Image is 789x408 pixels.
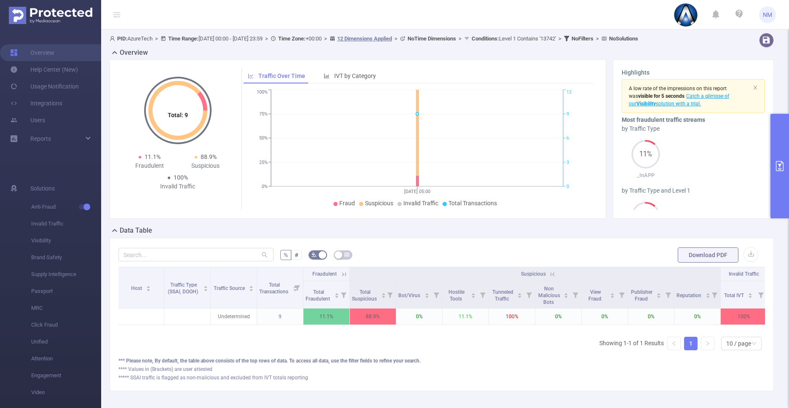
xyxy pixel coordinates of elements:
[629,86,727,91] span: A low rate of the impressions on this report
[556,35,564,42] span: >
[631,289,652,302] span: Publisher Fraud
[381,292,386,297] div: Sort
[249,285,254,287] i: icon: caret-up
[656,292,661,297] div: Sort
[110,36,117,41] i: icon: user
[424,292,429,294] i: icon: caret-up
[31,199,101,215] span: Anti-Fraud
[338,281,349,308] i: Filter menu
[566,136,569,141] tspan: 6
[564,292,569,297] div: Sort
[629,93,684,99] span: was
[31,300,101,317] span: MRC
[214,285,246,291] span: Traffic Source
[174,174,188,181] span: 100%
[609,35,638,42] b: No Solutions
[622,171,669,180] p: _InAPP
[118,248,274,261] input: Search...
[729,271,759,277] span: Invalid Traffic
[30,135,51,142] span: Reports
[566,111,569,117] tspan: 9
[610,295,615,297] i: icon: caret-down
[31,367,101,384] span: Engagement
[610,292,615,294] i: icon: caret-up
[295,252,298,258] span: #
[755,281,767,308] i: Filter menu
[249,288,254,290] i: icon: caret-down
[724,293,745,298] span: Total IVT
[593,35,601,42] span: >
[667,337,681,350] li: Previous Page
[201,153,217,160] span: 88.9%
[622,186,765,195] div: by Traffic Type and Level 1
[676,293,703,298] span: Reputation
[569,281,581,308] i: Filter menu
[259,136,268,141] tspan: 50%
[636,101,656,107] b: Visibility
[599,337,664,350] li: Showing 1-1 of 1 Results
[262,184,268,189] tspan: 0%
[456,35,464,42] span: >
[350,309,396,325] p: 88.9%
[471,295,476,297] i: icon: caret-down
[430,281,442,308] i: Filter menu
[535,309,581,325] p: 0%
[448,289,464,302] span: Hostile Tools
[472,35,556,42] span: Level 1 Contains '13742'
[538,286,560,305] span: Non Malicious Bots
[31,249,101,266] span: Brand Safety
[424,295,429,297] i: icon: caret-down
[352,289,378,302] span: Total Suspicious
[337,35,392,42] u: 12 Dimensions Applied
[706,292,710,294] i: icon: caret-up
[477,281,488,308] i: Filter menu
[662,281,674,308] i: Filter menu
[566,90,572,95] tspan: 12
[31,350,101,367] span: Attention
[564,292,569,294] i: icon: caret-up
[30,130,51,147] a: Reports
[403,200,438,207] span: Invalid Traffic
[257,90,268,95] tspan: 100%
[203,285,208,290] div: Sort
[396,309,442,325] p: 0%
[489,309,535,325] p: 100%
[284,252,288,258] span: %
[204,285,208,287] i: icon: caret-up
[384,281,396,308] i: Filter menu
[628,309,674,325] p: 0%
[748,295,753,297] i: icon: caret-down
[424,292,429,297] div: Sort
[344,252,349,257] i: icon: table
[471,292,476,294] i: icon: caret-up
[365,200,393,207] span: Suspicious
[118,365,765,373] div: **** Values in (Brackets) are user attested
[131,285,143,291] span: Host
[120,48,148,58] h2: Overview
[657,295,661,297] i: icon: caret-down
[10,44,54,61] a: Overview
[168,35,199,42] b: Time Range:
[622,68,765,77] h3: Highlights
[684,337,698,350] li: 1
[31,317,101,333] span: Click Fraud
[572,35,593,42] b: No Filters
[631,151,660,158] span: 11%
[398,293,421,298] span: Bot/Virus
[168,282,199,295] span: Traffic Type (SSAI, DOOH)
[322,35,330,42] span: >
[763,6,772,23] span: NM
[339,200,355,207] span: Fraud
[334,72,376,79] span: IVT by Category
[10,61,78,78] a: Help Center (New)
[117,35,127,42] b: PID:
[168,112,188,118] tspan: Total: 9
[657,292,661,294] i: icon: caret-up
[616,281,628,308] i: Filter menu
[178,161,234,170] div: Suspicious
[671,341,676,346] i: icon: left
[10,95,62,112] a: Integrations
[471,292,476,297] div: Sort
[118,357,765,365] div: *** Please note, By default, the table above consists of the top rows of data. To access all data...
[610,292,615,297] div: Sort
